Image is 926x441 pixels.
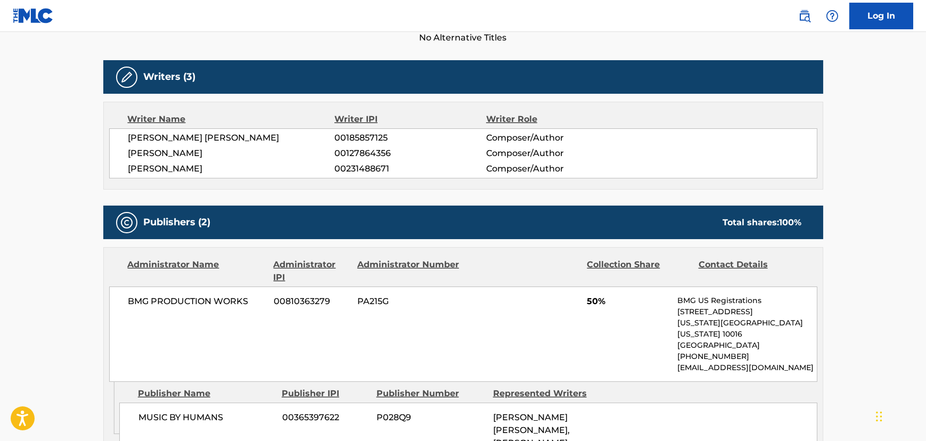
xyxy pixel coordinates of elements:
span: 00365397622 [282,411,368,424]
span: 00185857125 [334,132,486,144]
div: Total shares: [723,216,802,229]
img: help [826,10,839,22]
img: Publishers [120,216,133,229]
h5: Writers (3) [144,71,196,83]
div: Administrator IPI [274,258,349,284]
span: 00231488671 [334,162,486,175]
span: [PERSON_NAME] [PERSON_NAME] [128,132,335,144]
span: BMG PRODUCTION WORKS [128,295,266,308]
p: [PHONE_NUMBER] [677,351,816,362]
div: Writer IPI [334,113,486,126]
span: 00127864356 [334,147,486,160]
div: Administrator Name [128,258,266,284]
div: Represented Writers [493,387,602,400]
a: Public Search [794,5,815,27]
p: [EMAIL_ADDRESS][DOMAIN_NAME] [677,362,816,373]
img: search [798,10,811,22]
span: [PERSON_NAME] [128,162,335,175]
p: BMG US Registrations [677,295,816,306]
div: Writer Role [486,113,624,126]
span: P028Q9 [376,411,485,424]
span: PA215G [357,295,461,308]
div: Collection Share [587,258,690,284]
span: [PERSON_NAME] [128,147,335,160]
span: 00810363279 [274,295,349,308]
span: Composer/Author [486,132,624,144]
div: Writer Name [128,113,335,126]
img: Writers [120,71,133,84]
div: Help [822,5,843,27]
div: Publisher IPI [282,387,368,400]
span: Composer/Author [486,147,624,160]
div: Contact Details [699,258,802,284]
p: [STREET_ADDRESS] [677,306,816,317]
p: [US_STATE][GEOGRAPHIC_DATA][US_STATE] 10016 [677,317,816,340]
div: Administrator Number [357,258,461,284]
h5: Publishers (2) [144,216,211,228]
div: Publisher Number [376,387,485,400]
span: Composer/Author [486,162,624,175]
p: [GEOGRAPHIC_DATA] [677,340,816,351]
span: 100 % [780,217,802,227]
div: Drag [876,401,882,432]
span: 50% [587,295,669,308]
span: MUSIC BY HUMANS [138,411,274,424]
span: No Alternative Titles [103,31,823,44]
div: Publisher Name [138,387,274,400]
iframe: Chat Widget [873,390,926,441]
a: Log In [849,3,913,29]
img: MLC Logo [13,8,54,23]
